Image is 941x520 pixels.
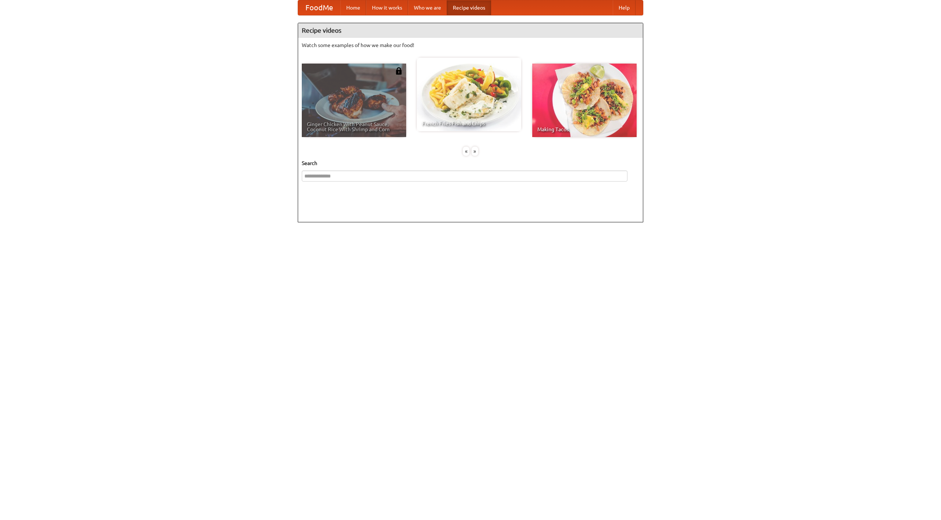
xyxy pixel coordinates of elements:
span: French Fries Fish and Chips [422,121,516,126]
img: 483408.png [395,67,402,75]
div: « [463,147,469,156]
a: Recipe videos [447,0,491,15]
a: Making Tacos [532,64,637,137]
a: How it works [366,0,408,15]
a: Who we are [408,0,447,15]
a: French Fries Fish and Chips [417,58,521,131]
a: Help [613,0,636,15]
p: Watch some examples of how we make our food! [302,42,639,49]
h5: Search [302,159,639,167]
h4: Recipe videos [298,23,643,38]
div: » [472,147,478,156]
span: Making Tacos [537,127,631,132]
a: Home [340,0,366,15]
a: FoodMe [298,0,340,15]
